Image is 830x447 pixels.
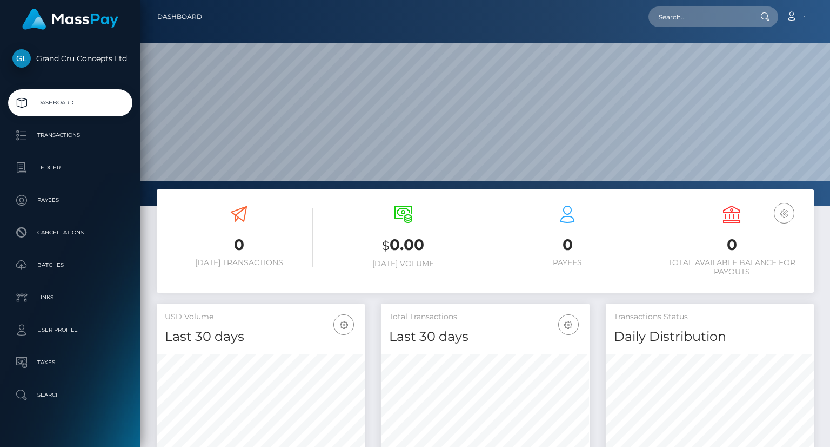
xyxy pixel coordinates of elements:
[12,95,128,111] p: Dashboard
[614,312,806,323] h5: Transactions Status
[165,327,357,346] h4: Last 30 days
[12,257,128,273] p: Batches
[12,49,31,68] img: Grand Cru Concepts Ltd
[8,349,132,376] a: Taxes
[8,187,132,214] a: Payees
[8,382,132,409] a: Search
[12,192,128,208] p: Payees
[12,354,128,371] p: Taxes
[614,327,806,346] h4: Daily Distribution
[12,160,128,176] p: Ledger
[12,322,128,338] p: User Profile
[382,238,390,253] small: $
[157,5,202,28] a: Dashboard
[329,234,477,257] h3: 0.00
[22,9,118,30] img: MassPay Logo
[8,154,132,181] a: Ledger
[658,258,806,277] h6: Total Available Balance for Payouts
[389,312,581,323] h5: Total Transactions
[8,252,132,279] a: Batches
[12,387,128,403] p: Search
[389,327,581,346] h4: Last 30 days
[648,6,750,27] input: Search...
[8,284,132,311] a: Links
[658,234,806,255] h3: 0
[8,122,132,149] a: Transactions
[493,258,641,267] h6: Payees
[8,317,132,344] a: User Profile
[165,258,313,267] h6: [DATE] Transactions
[12,225,128,241] p: Cancellations
[493,234,641,255] h3: 0
[12,127,128,143] p: Transactions
[165,312,357,323] h5: USD Volume
[12,290,128,306] p: Links
[8,54,132,63] span: Grand Cru Concepts Ltd
[8,219,132,246] a: Cancellations
[8,89,132,116] a: Dashboard
[165,234,313,255] h3: 0
[329,259,477,268] h6: [DATE] Volume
